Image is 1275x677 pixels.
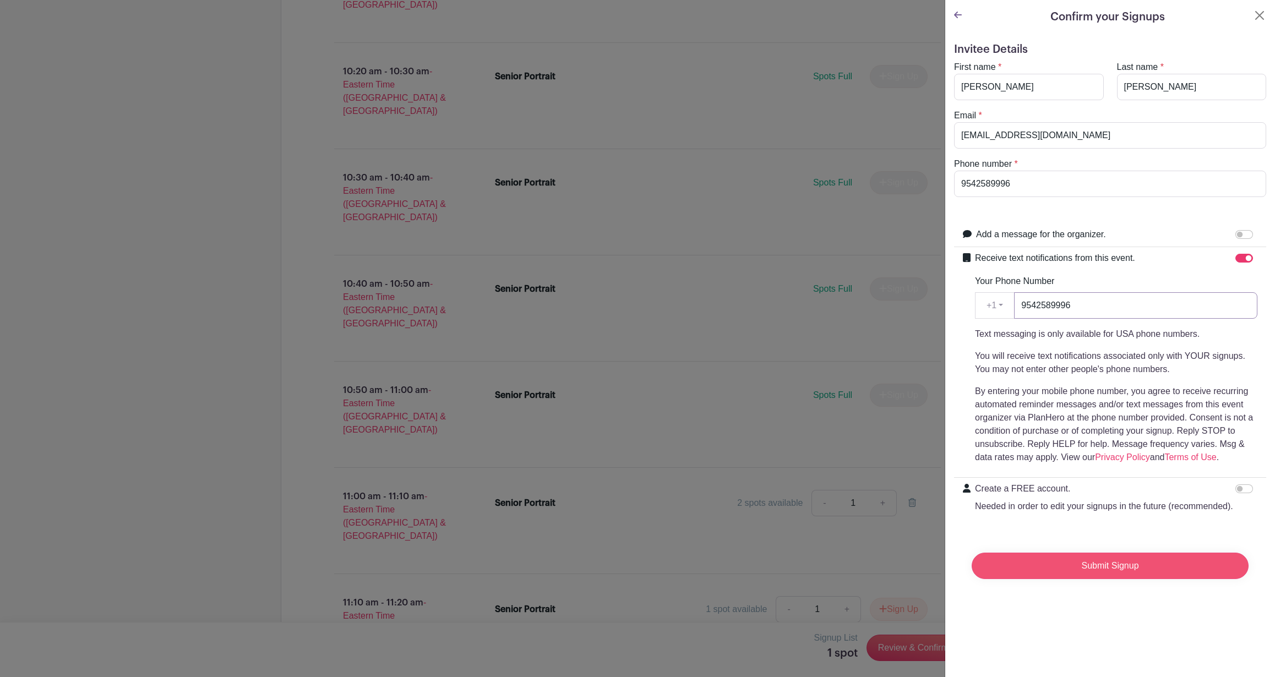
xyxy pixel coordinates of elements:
[975,350,1257,376] p: You will receive text notifications associated only with YOUR signups. You may not enter other pe...
[972,553,1249,579] input: Submit Signup
[976,228,1106,241] label: Add a message for the organizer.
[954,109,976,122] label: Email
[1117,61,1158,74] label: Last name
[975,482,1233,495] p: Create a FREE account.
[975,252,1135,265] label: Receive text notifications from this event.
[975,327,1257,341] p: Text messaging is only available for USA phone numbers.
[1253,9,1266,22] button: Close
[975,385,1257,464] p: By entering your mobile phone number, you agree to receive recurring automated reminder messages ...
[1095,452,1150,462] a: Privacy Policy
[975,500,1233,513] p: Needed in order to edit your signups in the future (recommended).
[1050,9,1165,25] h5: Confirm your Signups
[954,157,1012,171] label: Phone number
[975,292,1015,319] button: +1
[1164,452,1216,462] a: Terms of Use
[975,275,1054,288] label: Your Phone Number
[954,43,1266,56] h5: Invitee Details
[954,61,996,74] label: First name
